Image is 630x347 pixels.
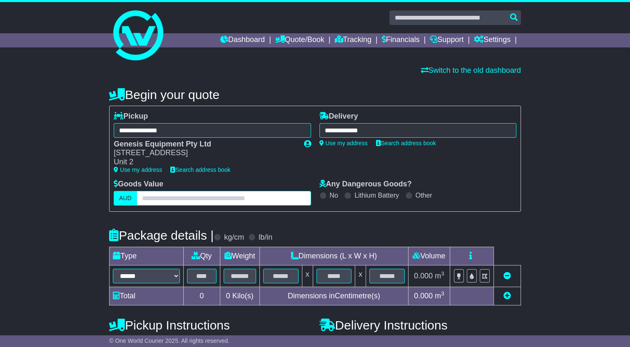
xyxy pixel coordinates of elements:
a: Use my address [114,166,162,173]
a: Support [430,33,463,47]
span: © One World Courier 2025. All rights reserved. [109,337,229,344]
a: Switch to the old dashboard [421,66,521,74]
div: [STREET_ADDRESS] [114,149,295,158]
label: Goods Value [114,180,163,189]
label: Delivery [319,112,358,121]
label: Pickup [114,112,148,121]
h4: Delivery Instructions [319,318,521,332]
label: No [330,191,338,199]
h4: Package details | [109,228,214,242]
a: Dashboard [220,33,265,47]
td: Dimensions in Centimetre(s) [260,287,408,305]
td: Kilo(s) [220,287,260,305]
td: Volume [408,247,450,265]
label: Any Dangerous Goods? [319,180,412,189]
a: Search address book [376,140,436,146]
a: Use my address [319,140,368,146]
td: 0 [184,287,220,305]
h4: Pickup Instructions [109,318,311,332]
td: x [355,265,366,287]
span: 0.000 [414,292,433,300]
span: m [435,292,444,300]
div: Genesis Equipment Pty Ltd [114,140,295,149]
h4: Begin your quote [109,88,521,102]
label: kg/cm [224,233,244,242]
a: Tracking [335,33,371,47]
div: Unit 2 [114,158,295,167]
a: Search address book [170,166,230,173]
sup: 3 [441,270,444,277]
a: Quote/Book [275,33,324,47]
span: m [435,272,444,280]
label: Lithium Battery [354,191,399,199]
a: Add new item [503,292,511,300]
sup: 3 [441,290,444,297]
label: lb/in [259,233,272,242]
td: Type [110,247,184,265]
td: Weight [220,247,260,265]
td: Qty [184,247,220,265]
a: Financials [382,33,420,47]
a: Settings [474,33,510,47]
label: Other [416,191,432,199]
label: AUD [114,191,137,206]
span: 0 [226,292,230,300]
td: Total [110,287,184,305]
a: Remove this item [503,272,511,280]
span: 0.000 [414,272,433,280]
td: x [302,265,313,287]
td: Dimensions (L x W x H) [260,247,408,265]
